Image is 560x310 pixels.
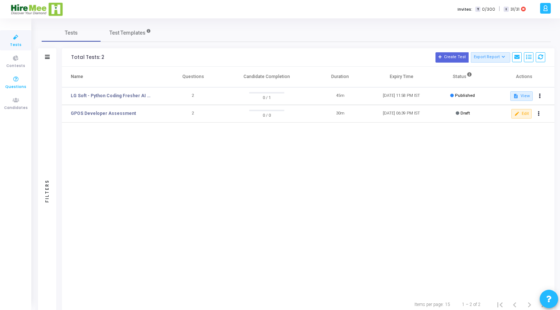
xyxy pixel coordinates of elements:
span: I [504,7,508,12]
img: logo [10,2,64,17]
td: 45m [309,87,371,105]
span: 0 / 1 [249,94,285,101]
th: Expiry Time [371,67,432,87]
span: Test Templates [109,29,146,37]
button: View [510,91,533,101]
div: Total Tests: 2 [71,54,104,60]
span: Published [455,93,475,98]
span: T [475,7,480,12]
div: Filters [44,150,50,231]
td: 2 [162,105,224,123]
span: Tests [65,29,78,37]
span: 0 / 0 [249,111,285,119]
span: Draft [461,111,470,116]
td: [DATE] 06:39 PM IST [371,105,432,123]
td: 2 [162,87,224,105]
th: Candidate Completion [224,67,309,87]
th: Duration [309,67,371,87]
th: Status [432,67,493,87]
a: LG Soft - Python Coding Fresher AI and ML [71,92,151,99]
span: 0/300 [482,6,495,13]
mat-icon: edit [514,111,519,116]
div: 15 [445,301,450,308]
span: Tests [10,42,21,48]
mat-icon: description [513,94,518,99]
th: Questions [162,67,224,87]
td: 30m [309,105,371,123]
button: Edit [511,109,532,119]
span: 31/31 [510,6,519,13]
th: Actions [493,67,554,87]
button: Create Test [435,52,469,63]
div: Items per page: [414,301,444,308]
td: [DATE] 11:58 PM IST [371,87,432,105]
a: GPOS Developer Assessment [71,110,136,117]
span: Candidates [4,105,28,111]
span: Questions [5,84,26,90]
th: Name [62,67,162,87]
span: Contests [6,63,25,69]
button: Export Report [471,52,510,63]
span: | [499,5,500,13]
label: Invites: [458,6,472,13]
div: 1 – 2 of 2 [462,301,481,308]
